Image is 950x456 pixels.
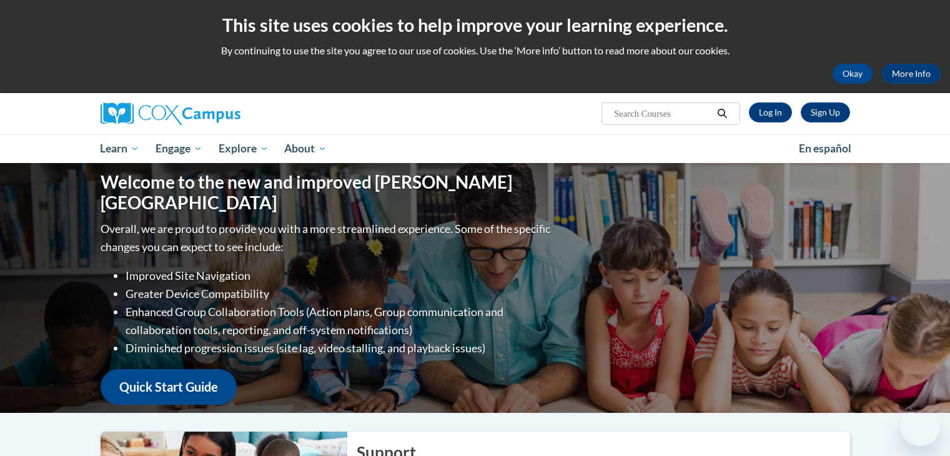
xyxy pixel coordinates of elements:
a: Quick Start Guide [101,369,237,405]
button: Search [713,106,731,121]
span: En español [799,142,851,155]
li: Enhanced Group Collaboration Tools (Action plans, Group communication and collaboration tools, re... [126,303,553,339]
a: Engage [147,134,210,163]
span: About [284,141,327,156]
a: About [276,134,335,163]
li: Diminished progression issues (site lag, video stalling, and playback issues) [126,339,553,357]
span: Learn [100,141,139,156]
a: Log In [749,102,792,122]
h2: This site uses cookies to help improve your learning experience. [9,12,941,37]
a: Learn [92,134,148,163]
span: Engage [156,141,202,156]
span: Explore [219,141,269,156]
a: Cox Campus [101,102,338,125]
img: Cox Campus [101,102,240,125]
a: More Info [882,64,941,84]
a: En español [791,136,859,162]
li: Greater Device Compatibility [126,285,553,303]
div: Main menu [82,134,869,163]
button: Okay [833,64,873,84]
iframe: Button to launch messaging window [900,406,940,446]
a: Register [801,102,850,122]
h1: Welcome to the new and improved [PERSON_NAME][GEOGRAPHIC_DATA] [101,172,553,214]
a: Explore [210,134,277,163]
p: Overall, we are proud to provide you with a more streamlined experience. Some of the specific cha... [101,220,553,256]
p: By continuing to use the site you agree to our use of cookies. Use the ‘More info’ button to read... [9,44,941,57]
input: Search Courses [613,106,713,121]
li: Improved Site Navigation [126,267,553,285]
